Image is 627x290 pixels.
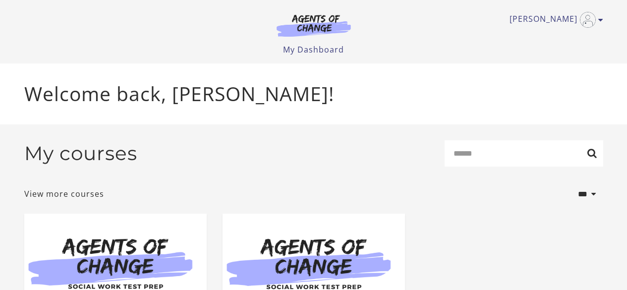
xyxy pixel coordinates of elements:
[24,79,603,109] p: Welcome back, [PERSON_NAME]!
[24,188,104,200] a: View more courses
[283,44,344,55] a: My Dashboard
[24,142,137,165] h2: My courses
[510,12,598,28] a: Toggle menu
[266,14,361,37] img: Agents of Change Logo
